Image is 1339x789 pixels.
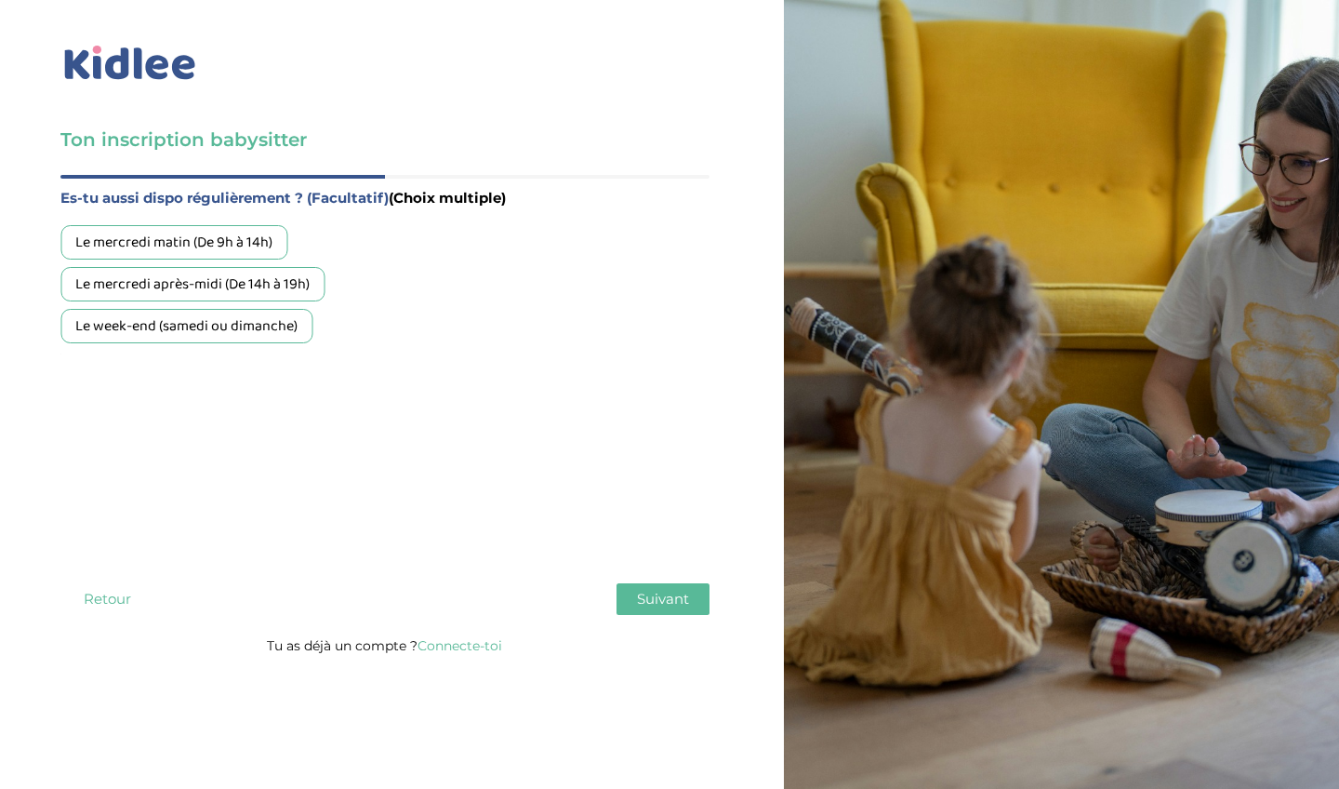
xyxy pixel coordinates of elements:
[60,42,200,85] img: logo_kidlee_bleu
[60,225,287,260] div: Le mercredi matin (De 9h à 14h)
[637,590,689,608] span: Suivant
[60,267,325,301] div: Le mercredi après-midi (De 14h à 19h)
[60,186,709,210] label: Es-tu aussi dispo régulièrement ? (Facultatif)
[60,127,709,153] h3: Ton inscription babysitter
[389,189,506,207] span: (Choix multiple)
[60,634,709,658] p: Tu as déjà un compte ?
[418,637,502,654] a: Connecte-toi
[60,309,312,343] div: Le week-end (samedi ou dimanche)
[60,583,153,615] button: Retour
[616,583,709,615] button: Suivant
